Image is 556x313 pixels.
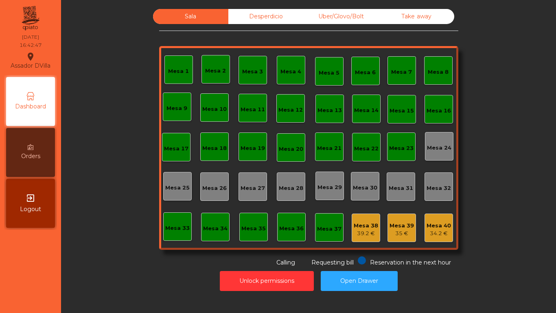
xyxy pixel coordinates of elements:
[165,224,190,232] div: Mesa 33
[20,205,41,214] span: Logout
[202,184,227,192] div: Mesa 26
[20,42,42,49] div: 16:42:47
[279,225,304,233] div: Mesa 36
[15,102,46,111] span: Dashboard
[390,229,414,238] div: 35 €
[279,184,303,192] div: Mesa 28
[203,225,228,233] div: Mesa 34
[26,52,35,62] i: location_on
[391,68,412,76] div: Mesa 7
[390,222,414,230] div: Mesa 39
[278,106,303,114] div: Mesa 12
[317,225,341,233] div: Mesa 37
[321,271,398,291] button: Open Drawer
[241,184,265,192] div: Mesa 27
[304,9,379,24] div: Uber/Glovo/Bolt
[279,145,303,153] div: Mesa 20
[153,9,228,24] div: Sala
[21,152,40,161] span: Orders
[205,67,226,75] div: Mesa 2
[311,259,354,266] span: Requesting bill
[241,144,265,152] div: Mesa 19
[427,107,451,115] div: Mesa 16
[165,184,190,192] div: Mesa 25
[354,106,379,115] div: Mesa 14
[168,67,189,75] div: Mesa 1
[379,9,454,24] div: Take away
[319,69,339,77] div: Mesa 5
[354,229,378,238] div: 39.2 €
[427,229,451,238] div: 34.2 €
[353,184,377,192] div: Mesa 30
[22,33,39,41] div: [DATE]
[427,184,451,192] div: Mesa 32
[427,144,451,152] div: Mesa 24
[427,222,451,230] div: Mesa 40
[370,259,451,266] span: Reservation in the next hour
[317,183,342,192] div: Mesa 29
[242,68,263,76] div: Mesa 3
[241,106,265,114] div: Mesa 11
[202,105,227,113] div: Mesa 10
[389,144,414,152] div: Mesa 23
[220,271,314,291] button: Unlock permissions
[317,106,342,115] div: Mesa 13
[166,104,187,112] div: Mesa 9
[164,145,188,153] div: Mesa 17
[280,68,301,76] div: Mesa 4
[20,4,40,33] img: qpiato
[354,145,379,153] div: Mesa 22
[241,225,266,233] div: Mesa 35
[317,144,341,152] div: Mesa 21
[390,107,414,115] div: Mesa 15
[202,144,227,152] div: Mesa 18
[276,259,295,266] span: Calling
[11,51,50,71] div: Assador DVilla
[355,68,376,77] div: Mesa 6
[428,68,449,76] div: Mesa 8
[389,184,413,192] div: Mesa 31
[26,193,35,203] i: exit_to_app
[354,222,378,230] div: Mesa 38
[228,9,304,24] div: Desperdicio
